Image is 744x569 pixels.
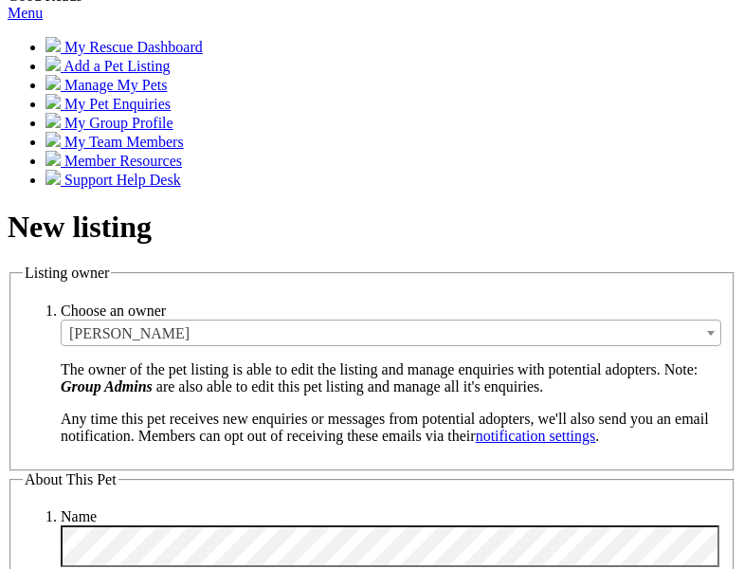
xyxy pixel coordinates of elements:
a: My Team Members [45,134,184,150]
span: My Rescue Dashboard [64,39,203,55]
span: Member Resources [64,153,182,169]
p: Any time this pet receives new enquiries or messages from potential adopters, we'll also send you... [61,411,721,445]
a: My Group Profile [45,115,173,131]
a: Member Resources [45,153,182,169]
a: My Rescue Dashboard [45,39,203,55]
span: My Pet Enquiries [64,96,171,112]
span: Manage My Pets [64,77,167,93]
span: Felecia Willms [61,320,721,346]
span: Felecia Willms [62,321,720,347]
span: About This Pet [25,471,117,487]
label: Choose an owner [61,303,166,319]
img: manage-my-pets-icon-02211641906a0b7f246fdf0571729dbe1e7629f14944591b6c1af311fb30b64b.svg [45,75,61,90]
img: dashboard-icon-eb2f2d2d3e046f16d808141f083e7271f6b2e854fb5c12c21221c1fb7104beca.svg [45,37,61,52]
a: Menu [8,5,43,21]
span: Support Help Desk [64,172,181,188]
img: group-profile-icon-3fa3cf56718a62981997c0bc7e787c4b2cf8bcc04b72c1350f741eb67cf2f40e.svg [45,113,61,128]
label: Name [61,508,97,524]
img: add-pet-listing-icon-0afa8454b4691262ce3f59096e99ab1cd57d4a30225e0717b998d2c9b9846f56.svg [45,56,61,71]
span: Add a Pet Listing [64,58,170,74]
em: Group Admins [61,378,153,395]
a: My Pet Enquiries [45,96,171,112]
img: help-desk-icon-fdf02630f3aa405de69fd3d07c3f3aa587a6932b1a1747fa1d2bba05be0121f9.svg [45,170,61,185]
h1: New listing [8,210,736,245]
span: Listing owner [25,265,109,281]
a: Support Help Desk [45,172,181,188]
a: notification settings [476,428,596,444]
a: Manage My Pets [45,77,167,93]
a: Add a Pet Listing [45,58,171,74]
span: My Group Profile [64,115,173,131]
img: pet-enquiries-icon-7e3ad2cf08bfb03b45e93fb7055b45f3efa6380592205ae92323e6603595dc1f.svg [45,94,61,109]
p: The owner of the pet listing is able to edit the listing and manage enquiries with potential adop... [61,361,721,395]
span: My Team Members [64,134,184,150]
img: team-members-icon-5396bd8760b3fe7c0b43da4ab00e1e3bb1a5d9ba89233759b79545d2d3fc5d0d.svg [45,132,61,147]
img: member-resources-icon-8e73f808a243e03378d46382f2149f9095a855e16c252ad45f914b54edf8863c.svg [45,151,61,166]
